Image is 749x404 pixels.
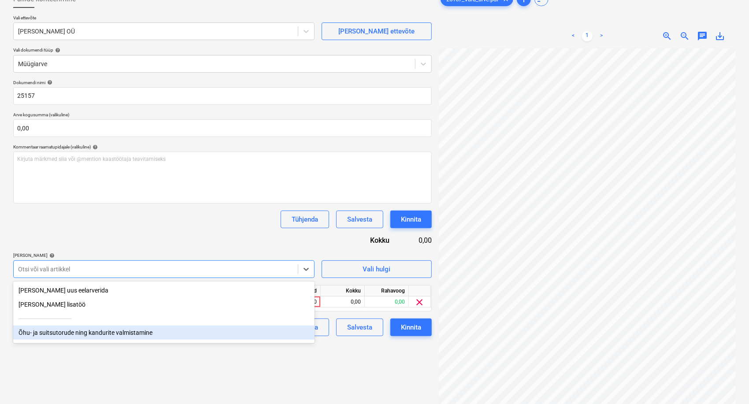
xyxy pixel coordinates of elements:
div: [PERSON_NAME] [13,252,315,258]
div: Tühjenda [292,214,318,225]
div: ------------------------------ [13,311,315,326]
input: Dokumendi nimi [13,87,432,105]
div: Dokumendi nimi [13,80,432,85]
a: Previous page [568,31,578,41]
div: Torustike paigaldustööd [13,340,315,354]
div: Kokku [321,285,365,297]
div: Vali dokumendi tüüp [13,47,432,53]
span: help [53,48,60,53]
div: 0,00 [365,297,409,308]
div: Kinnita [401,214,421,225]
div: Kinnita [401,322,421,333]
div: Lisa uus eelarverida [13,283,315,297]
div: [PERSON_NAME] ettevõte [338,26,415,37]
a: Page 1 is your current page [582,31,593,41]
button: Vali hulgi [322,260,432,278]
span: zoom_out [679,31,690,41]
div: [PERSON_NAME] lisatöö [13,297,315,311]
div: Kokku [317,235,404,245]
span: help [48,253,55,258]
div: Vali hulgi [363,263,390,275]
button: [PERSON_NAME] ettevõte [322,22,432,40]
div: 0,00 [404,235,432,245]
button: Salvesta [336,211,383,228]
span: help [45,80,52,85]
button: Kinnita [390,319,432,336]
div: Kommentaar raamatupidajale (valikuline) [13,144,432,150]
p: Vali ettevõte [13,15,315,22]
span: clear [415,297,425,308]
div: Salvesta [347,214,372,225]
span: chat [697,31,708,41]
p: Arve kogusumma (valikuline) [13,112,432,119]
button: Salvesta [336,319,383,336]
a: Next page [596,31,607,41]
span: help [91,145,98,150]
div: 0,00 [321,297,365,308]
div: Lisa uus lisatöö [13,297,315,311]
div: [PERSON_NAME] uus eelarverida [13,283,315,297]
button: Kinnita [390,211,432,228]
input: Arve kogusumma (valikuline) [13,119,432,137]
div: Salvesta [347,322,372,333]
span: save_alt [715,31,725,41]
div: Õhu- ja suitsutorude ning kandurite valmistamine [13,326,315,340]
button: Tühjenda [281,211,329,228]
span: zoom_in [662,31,672,41]
div: Rahavoog [365,285,409,297]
